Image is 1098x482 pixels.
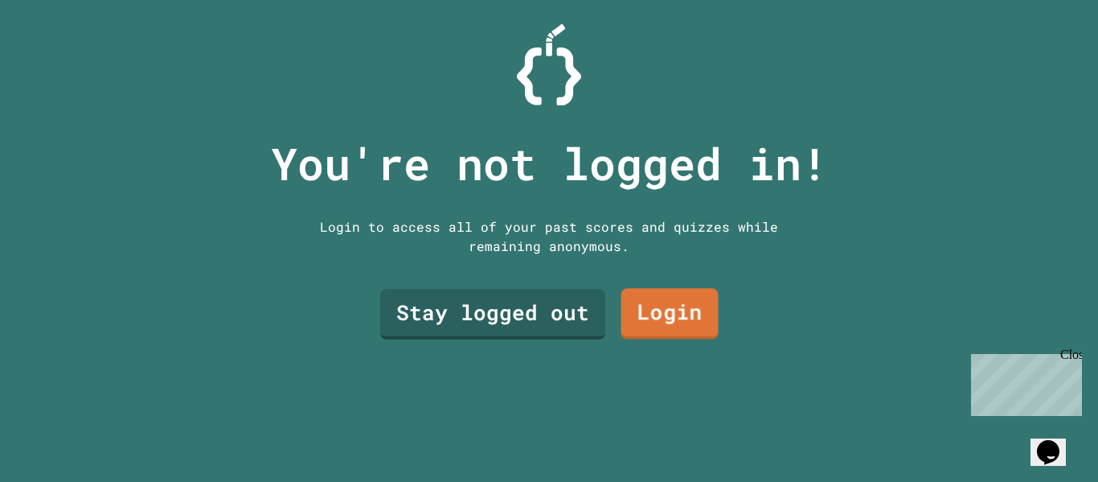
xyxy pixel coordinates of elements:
iframe: chat widget [1030,418,1082,466]
div: Chat with us now!Close [6,6,111,102]
iframe: chat widget [965,348,1082,416]
a: Login [621,289,719,340]
p: You're not logged in! [271,130,828,197]
a: Stay logged out [380,289,605,340]
img: Logo.svg [517,24,581,105]
div: Login to access all of your past scores and quizzes while remaining anonymous. [308,217,790,256]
